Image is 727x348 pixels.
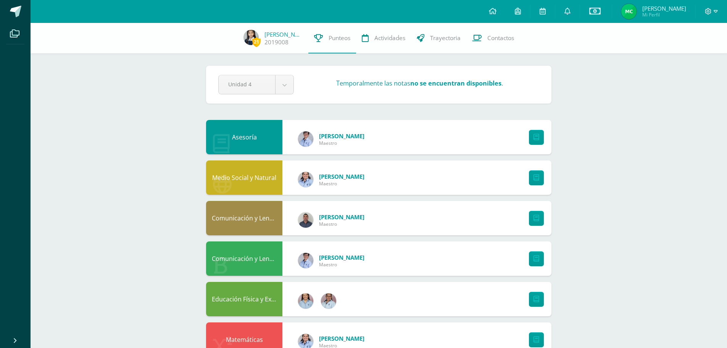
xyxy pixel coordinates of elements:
[319,221,364,227] span: Maestro
[206,241,282,276] div: Comunicación y Lenguaje L1. Idioma Materno
[321,293,336,309] img: 913d032c62bf5869bb5737361d3f627b.png
[264,31,303,38] a: [PERSON_NAME]
[228,75,266,93] span: Unidad 4
[374,34,405,42] span: Actividades
[319,254,364,261] span: [PERSON_NAME]
[206,201,282,235] div: Comunicación y Lenguaje L 2. Segundo Idioma
[219,75,293,94] a: Unidad 4
[298,253,313,268] img: fc33a10f3593ce030f2517ecbe605433.png
[298,172,313,187] img: 169b211609c0e4d89eedb5d494139835.png
[319,140,364,146] span: Maestro
[356,23,411,53] a: Actividades
[206,120,282,154] div: Asesoría
[487,34,514,42] span: Contactos
[298,131,313,147] img: fc33a10f3593ce030f2517ecbe605433.png
[206,282,282,316] div: Educación Física y Expresión Corporal
[298,212,313,228] img: c930f3f73c3d00a5c92100a53b7a1b5a.png
[319,132,364,140] span: [PERSON_NAME]
[319,180,364,187] span: Maestro
[642,11,686,18] span: Mi Perfil
[252,37,261,47] span: 21
[642,5,686,12] span: [PERSON_NAME]
[319,213,364,221] span: [PERSON_NAME]
[411,23,466,53] a: Trayectoria
[336,79,503,87] h3: Temporalmente las notas .
[466,23,520,53] a: Contactos
[430,34,461,42] span: Trayectoria
[319,335,364,342] span: [PERSON_NAME]
[264,38,289,46] a: 2019008
[308,23,356,53] a: Punteos
[243,30,259,45] img: 68ccb7e9cc844c8414ad42c12b34c11a.png
[206,160,282,195] div: Medio Social y Natural
[410,79,501,87] strong: no se encuentran disponibles
[329,34,350,42] span: Punteos
[319,173,364,180] span: [PERSON_NAME]
[621,4,637,19] img: 5bc08a5401c44daa4ac94a3d4be53cbc.png
[298,293,313,309] img: dc674997e74fffa5930a5c3b490745a5.png
[319,261,364,268] span: Maestro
